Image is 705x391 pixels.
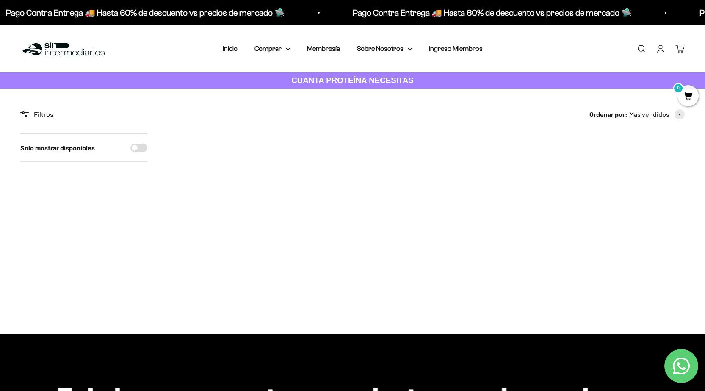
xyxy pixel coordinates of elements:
[677,92,699,101] a: 0
[223,45,238,52] a: Inicio
[20,142,95,153] label: Solo mostrar disponibles
[307,45,340,52] a: Membresía
[629,109,685,120] button: Más vendidos
[20,109,147,120] div: Filtros
[291,76,414,85] strong: CUANTA PROTEÍNA NECESITAS
[357,43,412,54] summary: Sobre Nosotros
[429,45,483,52] a: Ingreso Miembros
[589,109,628,120] span: Ordenar por:
[307,6,586,19] p: Pago Contra Entrega 🚚 Hasta 60% de descuento vs precios de mercado 🛸
[629,109,669,120] span: Más vendidos
[673,83,683,93] mark: 0
[254,43,290,54] summary: Comprar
